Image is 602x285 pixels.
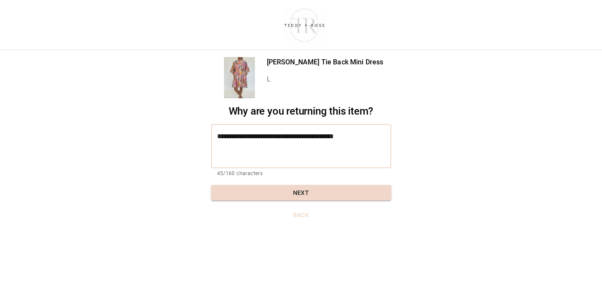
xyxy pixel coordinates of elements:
img: shop-teddyrose.myshopify.com-d93983e8-e25b-478f-b32e-9430bef33fdd [280,6,329,43]
p: 45/160 characters [217,170,385,178]
h2: Why are you returning this item? [211,105,391,118]
button: Back [211,207,391,223]
p: [PERSON_NAME] Tie Back Mini Dress [267,57,384,67]
p: L [267,74,384,85]
button: Next [211,185,391,201]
